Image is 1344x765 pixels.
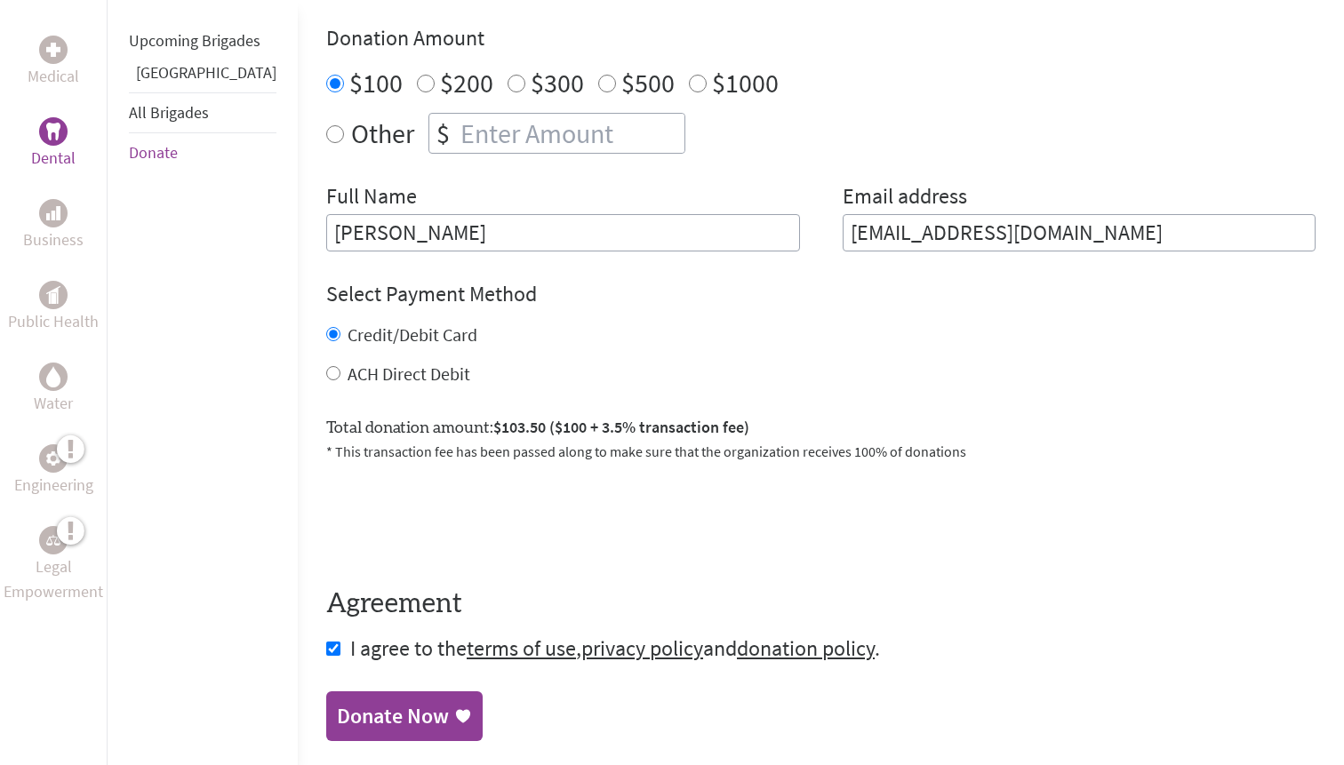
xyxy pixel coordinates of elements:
label: Other [351,113,414,154]
p: Engineering [14,473,93,498]
p: Business [23,227,84,252]
input: Your Email [843,214,1316,251]
img: Legal Empowerment [46,535,60,546]
li: Guatemala [129,60,276,92]
p: Legal Empowerment [4,554,103,604]
a: [GEOGRAPHIC_DATA] [136,62,276,83]
h4: Donation Amount [326,24,1316,52]
a: DentalDental [31,117,76,171]
input: Enter Full Name [326,214,800,251]
p: Medical [28,64,79,89]
div: Medical [39,36,68,64]
div: Dental [39,117,68,146]
a: Donate Now [326,691,483,741]
h4: Select Payment Method [326,280,1316,308]
a: WaterWater [34,363,73,416]
p: Dental [31,146,76,171]
img: Engineering [46,451,60,466]
a: Public HealthPublic Health [8,281,99,334]
img: Business [46,206,60,220]
label: $200 [440,66,493,100]
a: MedicalMedical [28,36,79,89]
p: Water [34,391,73,416]
p: Public Health [8,309,99,334]
label: $100 [349,66,403,100]
div: Water [39,363,68,391]
img: Dental [46,123,60,139]
label: Email address [843,182,967,214]
h4: Agreement [326,588,1316,620]
div: Public Health [39,281,68,309]
li: Donate [129,133,276,172]
label: ACH Direct Debit [348,363,470,385]
a: Upcoming Brigades [129,30,260,51]
label: Credit/Debit Card [348,323,477,346]
label: $500 [621,66,675,100]
div: Legal Empowerment [39,526,68,554]
a: Donate [129,142,178,163]
input: Enter Amount [457,114,684,153]
img: Public Health [46,286,60,304]
iframe: reCAPTCHA [326,483,596,553]
span: I agree to the , and . [350,634,880,662]
img: Medical [46,43,60,57]
a: donation policy [737,634,875,662]
label: $300 [531,66,584,100]
li: All Brigades [129,92,276,133]
label: $1000 [712,66,779,100]
span: $103.50 ($100 + 3.5% transaction fee) [493,417,749,437]
a: Legal EmpowermentLegal Empowerment [4,526,103,604]
a: BusinessBusiness [23,199,84,252]
li: Upcoming Brigades [129,21,276,60]
label: Total donation amount: [326,415,749,441]
div: Donate Now [337,702,449,730]
a: privacy policy [581,634,703,662]
p: * This transaction fee has been passed along to make sure that the organization receives 100% of ... [326,441,1316,462]
div: Business [39,199,68,227]
a: All Brigades [129,102,209,123]
div: $ [429,114,457,153]
a: terms of use [467,634,576,662]
a: EngineeringEngineering [14,444,93,498]
img: Water [46,366,60,386]
label: Full Name [326,182,417,214]
div: Engineering [39,444,68,473]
